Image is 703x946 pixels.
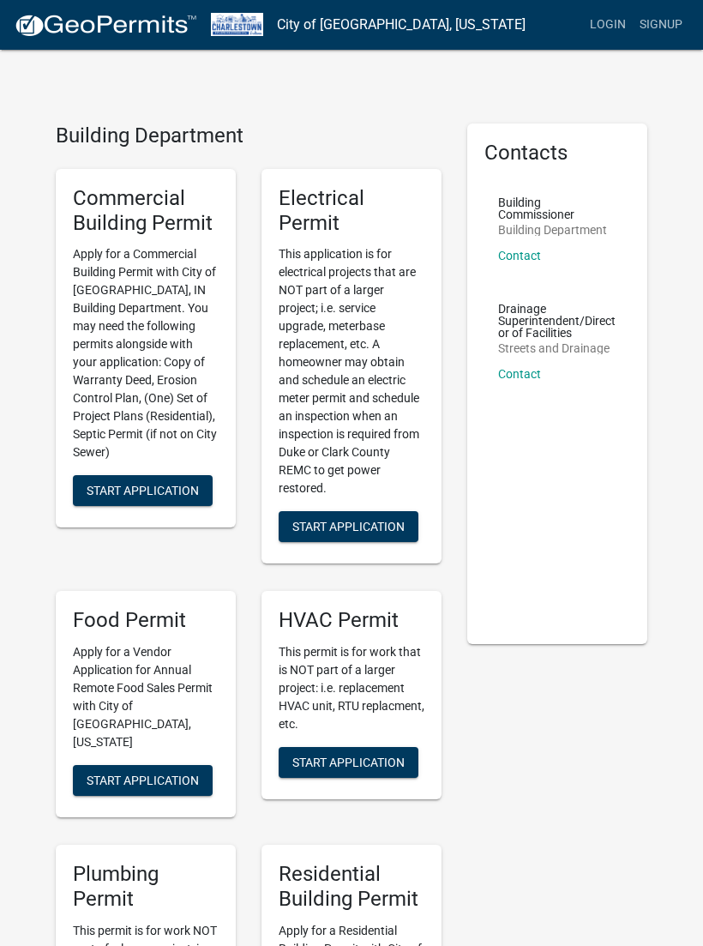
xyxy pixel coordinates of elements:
[498,249,541,262] a: Contact
[73,862,219,912] h5: Plumbing Permit
[279,186,424,236] h5: Electrical Permit
[279,608,424,633] h5: HVAC Permit
[583,9,633,41] a: Login
[211,13,263,36] img: City of Charlestown, Indiana
[73,765,213,796] button: Start Application
[498,224,616,236] p: Building Department
[277,10,526,39] a: City of [GEOGRAPHIC_DATA], [US_STATE]
[498,342,616,354] p: Streets and Drainage
[292,756,405,769] span: Start Application
[73,643,219,751] p: Apply for a Vendor Application for Annual Remote Food Sales Permit with City of [GEOGRAPHIC_DATA]...
[279,245,424,497] p: This application is for electrical projects that are NOT part of a larger project; i.e. service u...
[73,608,219,633] h5: Food Permit
[292,520,405,533] span: Start Application
[498,196,616,220] p: Building Commissioner
[633,9,689,41] a: Signup
[498,303,616,339] p: Drainage Superintendent/Director of Facilities
[87,484,199,497] span: Start Application
[279,747,418,778] button: Start Application
[279,511,418,542] button: Start Application
[73,186,219,236] h5: Commercial Building Permit
[73,245,219,461] p: Apply for a Commercial Building Permit with City of [GEOGRAPHIC_DATA], IN Building Department. Yo...
[498,367,541,381] a: Contact
[484,141,630,166] h5: Contacts
[279,862,424,912] h5: Residential Building Permit
[73,475,213,506] button: Start Application
[56,124,442,148] h4: Building Department
[87,774,199,787] span: Start Application
[279,643,424,733] p: This permit is for work that is NOT part of a larger project: i.e. replacement HVAC unit, RTU rep...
